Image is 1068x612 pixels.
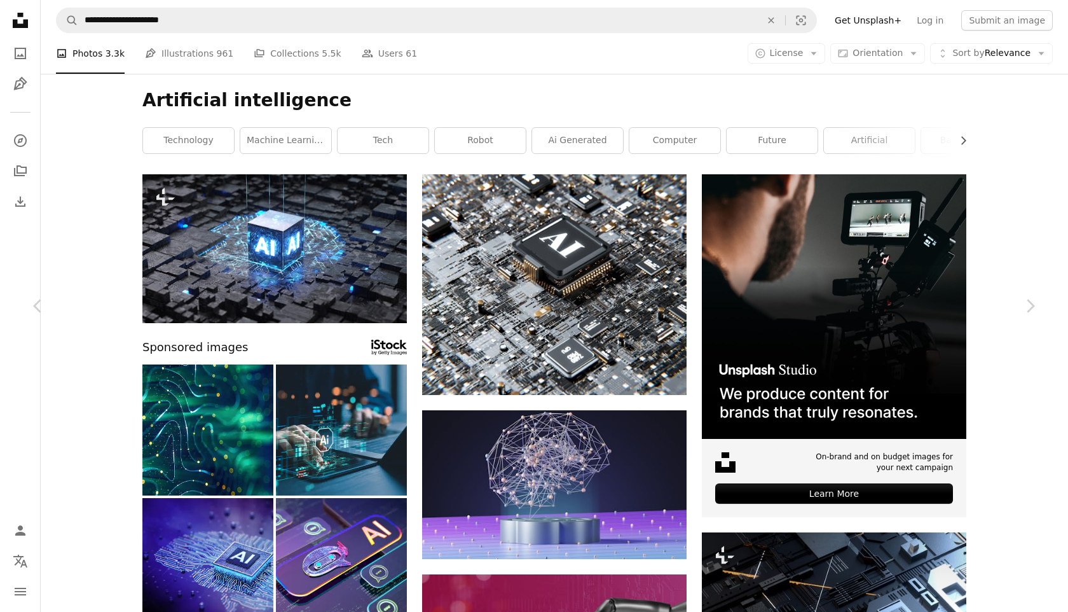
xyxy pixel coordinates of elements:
[702,174,966,439] img: file-1715652217532-464736461acbimage
[715,483,953,504] div: Learn More
[240,128,331,153] a: machine learning
[952,47,1030,60] span: Relevance
[748,43,826,64] button: License
[142,338,248,357] span: Sponsored images
[952,48,984,58] span: Sort by
[422,478,687,490] a: an abstract image of a sphere with dots and lines
[142,174,407,323] img: AI, Artificial Intelligence concept,3d rendering,conceptual image.
[422,279,687,290] a: a computer chip with the letter a on top of it
[8,548,33,574] button: Language
[757,8,785,32] button: Clear
[8,189,33,214] a: Download History
[8,128,33,153] a: Explore
[770,48,804,58] span: License
[727,128,818,153] a: future
[930,43,1053,64] button: Sort byRelevance
[322,46,341,60] span: 5.5k
[824,128,915,153] a: artificial
[143,128,234,153] a: technology
[145,33,233,74] a: Illustrations 961
[807,452,953,473] span: On-brand and on budget images for your next campaign
[142,365,273,496] img: Technology Background with Flowing Lines and Light Particles
[217,46,234,60] span: 961
[276,365,407,496] img: Humans are using laptops and computers to interact with AI, helping them create, code, train AI, ...
[786,8,816,32] button: Visual search
[532,128,623,153] a: ai generated
[142,242,407,254] a: AI, Artificial Intelligence concept,3d rendering,conceptual image.
[8,158,33,184] a: Collections
[8,71,33,97] a: Illustrations
[406,46,417,60] span: 61
[827,10,909,31] a: Get Unsplash+
[435,128,526,153] a: robot
[921,128,1012,153] a: background
[56,8,817,33] form: Find visuals sitewide
[57,8,78,32] button: Search Unsplash
[8,41,33,66] a: Photos
[830,43,925,64] button: Orientation
[909,10,951,31] a: Log in
[629,128,720,153] a: computer
[422,174,687,395] img: a computer chip with the letter a on top of it
[702,174,966,517] a: On-brand and on budget images for your next campaignLearn More
[338,128,428,153] a: tech
[362,33,418,74] a: Users 61
[254,33,341,74] a: Collections 5.5k
[952,128,966,153] button: scroll list to the right
[8,579,33,604] button: Menu
[422,410,687,559] img: an abstract image of a sphere with dots and lines
[992,245,1068,367] a: Next
[8,518,33,543] a: Log in / Sign up
[142,89,966,112] h1: Artificial intelligence
[852,48,903,58] span: Orientation
[961,10,1053,31] button: Submit an image
[715,452,736,473] img: file-1631678316303-ed18b8b5cb9cimage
